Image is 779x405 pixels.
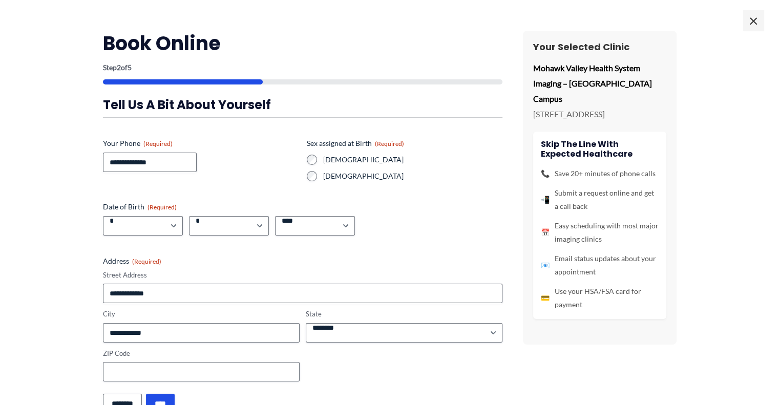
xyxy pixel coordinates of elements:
[307,138,404,148] legend: Sex assigned at Birth
[541,167,659,180] li: Save 20+ minutes of phone calls
[148,203,177,211] span: (Required)
[103,31,502,56] h2: Book Online
[541,291,550,305] span: 💳
[743,10,764,31] span: ×
[103,64,502,71] p: Step of
[541,193,550,206] span: 📲
[541,219,659,246] li: Easy scheduling with most major imaging clinics
[541,167,550,180] span: 📞
[103,202,177,212] legend: Date of Birth
[541,139,659,159] h4: Skip the line with Expected Healthcare
[323,171,502,181] label: [DEMOGRAPHIC_DATA]
[103,309,300,319] label: City
[103,270,502,280] label: Street Address
[103,349,300,358] label: ZIP Code
[375,140,404,147] span: (Required)
[306,309,502,319] label: State
[117,63,121,72] span: 2
[103,138,299,148] label: Your Phone
[103,256,161,266] legend: Address
[541,259,550,272] span: 📧
[541,285,659,311] li: Use your HSA/FSA card for payment
[533,60,666,106] p: Mohawk Valley Health System Imaging – [GEOGRAPHIC_DATA] Campus
[541,186,659,213] li: Submit a request online and get a call back
[132,258,161,265] span: (Required)
[533,41,666,53] h3: Your Selected Clinic
[323,155,502,165] label: [DEMOGRAPHIC_DATA]
[103,97,502,113] h3: Tell us a bit about yourself
[541,252,659,279] li: Email status updates about your appointment
[143,140,173,147] span: (Required)
[533,106,666,122] p: [STREET_ADDRESS]
[541,226,550,239] span: 📅
[128,63,132,72] span: 5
